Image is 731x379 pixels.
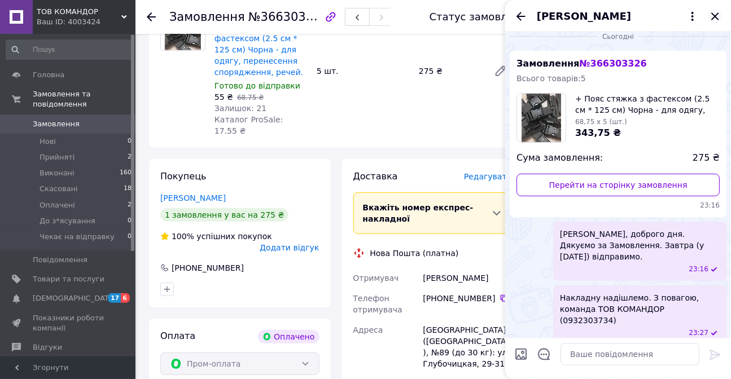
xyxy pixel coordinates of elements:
[516,201,720,210] span: 23:16 12.10.2025
[37,7,121,17] span: ТОВ КОМАНДОР
[598,32,638,42] span: Сьогодні
[560,228,720,262] span: [PERSON_NAME], доброго дня. Дякуємо за Замовлення. Завтра (у [DATE]) відправимо.
[120,168,132,178] span: 160
[33,274,104,284] span: Товари та послуги
[128,200,132,210] span: 2
[33,342,62,352] span: Відгуки
[708,10,722,23] button: Закрити
[248,10,329,24] span: №366303326
[353,294,402,314] span: Телефон отримувача
[33,70,64,80] span: Головна
[575,93,720,116] span: + Пояс стяжка з фастексом (2.5 см * 125 см) Чорна - для одягу, перенесення спорядження, речей.
[37,17,135,27] div: Ваш ID: 4003424
[537,9,699,24] button: [PERSON_NAME]
[514,10,528,23] button: Назад
[537,9,631,24] span: [PERSON_NAME]
[516,58,647,69] span: Замовлення
[215,104,266,113] span: Залишок: 21
[414,63,485,79] div: 275 ₴
[215,92,233,102] span: 55 ₴
[689,265,708,274] span: 23:16 12.10.2025
[170,262,245,274] div: [PHONE_NUMBER]
[421,268,514,288] div: [PERSON_NAME]
[237,94,264,102] span: 68.75 ₴
[160,231,272,242] div: успішних покупок
[128,152,132,162] span: 2
[33,89,135,109] span: Замовлення та повідомлення
[516,74,586,83] span: Всього товарів: 5
[689,328,708,338] span: 23:27 12.10.2025
[160,171,207,182] span: Покупець
[353,171,398,182] span: Доставка
[169,10,245,24] span: Замовлення
[421,320,514,374] div: [GEOGRAPHIC_DATA] ([GEOGRAPHIC_DATA].), №89 (до 30 кг): ул. Глубочицкая, 29-31
[40,136,56,147] span: Нові
[215,23,303,77] a: + Пояс стяжка з фастексом (2.5 см * 125 см) Чорна - для одягу, перенесення спорядження, речей.
[172,232,194,241] span: 100%
[575,127,621,138] span: 343,75 ₴
[215,81,300,90] span: Готово до відправки
[40,152,75,162] span: Прийняті
[579,58,646,69] span: № 366303326
[258,330,319,343] div: Оплачено
[575,118,627,126] span: 68,75 x 5 (шт.)
[40,216,95,226] span: До з*ясування
[40,232,115,242] span: Чекає на відправку
[693,152,720,165] span: 275 ₴
[124,184,132,194] span: 18
[367,248,462,259] div: Нова Пошта (платна)
[312,63,414,79] div: 5 шт.
[260,243,319,252] span: Додати відгук
[128,216,132,226] span: 0
[160,208,288,222] div: 1 замовлення у вас на 275 ₴
[108,293,121,303] span: 17
[40,200,75,210] span: Оплачені
[363,203,474,223] span: Вкажіть номер експрес-накладної
[522,94,561,142] img: 6778599288_w100_h100_-poyas-styazhka.jpg
[464,172,512,181] span: Редагувати
[33,293,116,303] span: [DEMOGRAPHIC_DATA]
[560,292,720,326] span: Накладну надішлемо. З повагою, команда ТОВ КОМАНДОР (0932303734)
[516,174,720,196] a: Перейти на сторінку замовлення
[215,115,283,135] span: Каталог ProSale: 17.55 ₴
[489,60,512,82] a: Редагувати
[160,193,226,202] a: [PERSON_NAME]
[516,152,603,165] span: Сума замовлення:
[33,255,87,265] span: Повідомлення
[353,325,383,334] span: Адреса
[537,347,551,362] button: Відкрити шаблони відповідей
[510,30,726,42] div: 12.10.2025
[40,184,78,194] span: Скасовані
[423,293,512,304] div: [PHONE_NUMBER]
[33,313,104,333] span: Показники роботи компанії
[160,330,195,341] span: Оплата
[6,39,133,60] input: Пошук
[121,293,130,303] span: 6
[128,136,132,147] span: 0
[40,168,75,178] span: Виконані
[128,232,132,242] span: 0
[353,274,399,283] span: Отримувач
[430,11,533,23] div: Статус замовлення
[147,11,156,23] div: Повернутися назад
[33,119,80,129] span: Замовлення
